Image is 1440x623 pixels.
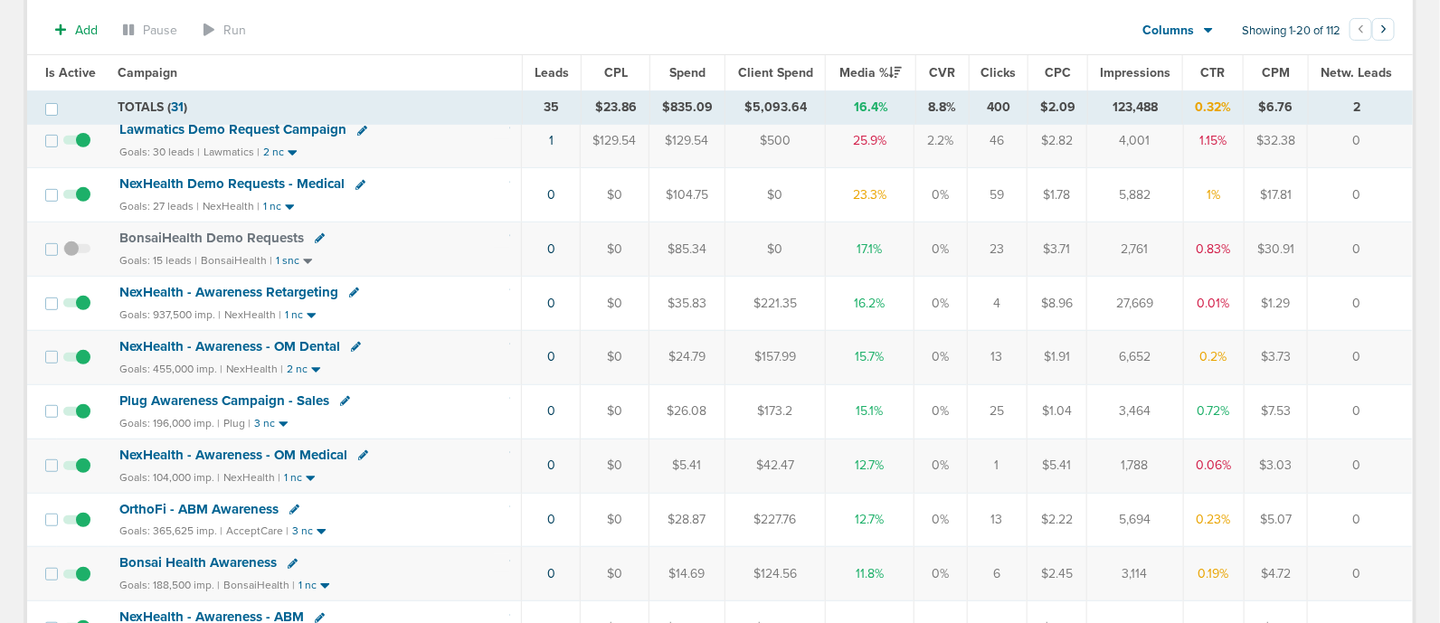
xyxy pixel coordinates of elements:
td: $2.45 [1027,547,1086,601]
td: $32.38 [1244,114,1307,168]
td: 13 [967,330,1027,384]
span: CTR [1201,65,1226,80]
td: 123,488 [1087,91,1183,124]
span: CPL [604,65,628,80]
td: 0% [914,330,967,384]
td: 6 [967,547,1027,601]
td: 1.15% [1183,114,1244,168]
td: 11.8% [826,547,914,601]
td: $5.07 [1244,493,1307,547]
td: 0.72% [1183,384,1244,439]
td: 0% [914,168,967,222]
td: $5.41 [1027,439,1086,493]
td: 12.7% [826,493,914,547]
small: Goals: 27 leads | [119,200,199,213]
small: Plug | [223,417,251,429]
td: 15.7% [826,330,914,384]
td: $23.86 [581,91,650,124]
td: 0.19% [1183,547,1244,601]
span: NexHealth - Awareness - OM Dental [119,338,340,354]
td: $129.54 [581,114,649,168]
a: 0 [547,512,555,527]
td: 0.32% [1183,91,1244,124]
a: 0 [547,187,555,203]
td: 0.83% [1183,222,1244,277]
td: $8.96 [1027,276,1086,330]
td: 25 [967,384,1027,439]
small: Goals: 196,000 imp. | [119,417,220,430]
td: $30.91 [1244,222,1307,277]
td: 0.06% [1183,439,1244,493]
td: $85.34 [649,222,725,277]
td: 23 [967,222,1027,277]
small: Goals: 104,000 imp. | [119,471,220,485]
td: 0 [1308,493,1412,547]
td: $1.91 [1027,330,1086,384]
small: Goals: 365,625 imp. | [119,524,223,538]
td: $129.54 [649,114,725,168]
td: $7.53 [1244,384,1307,439]
td: 46 [967,114,1027,168]
td: $0 [581,276,649,330]
span: Impressions [1100,65,1170,80]
small: NexHealth | [226,363,283,375]
td: 0% [914,547,967,601]
button: Go to next page [1372,18,1395,41]
td: 2.2% [914,114,967,168]
span: CPM [1262,65,1290,80]
td: 5,694 [1087,493,1184,547]
td: $26.08 [649,384,725,439]
a: 0 [547,349,555,364]
span: Showing 1-20 of 112 [1242,24,1341,39]
td: 1 [967,439,1027,493]
td: 5,882 [1087,168,1184,222]
td: $0 [581,547,649,601]
span: BonsaiHealth Demo Requests [119,230,304,246]
td: $4.72 [1244,547,1307,601]
span: CVR [930,65,956,80]
small: Goals: 188,500 imp. | [119,579,220,592]
td: 16.2% [826,276,914,330]
small: 1 nc [298,579,317,592]
td: $14.69 [649,547,725,601]
td: $28.87 [649,493,725,547]
td: 12.7% [826,439,914,493]
td: 8.8% [916,91,969,124]
td: $2.22 [1027,493,1086,547]
td: 0% [914,276,967,330]
td: $24.79 [649,330,725,384]
small: 1 nc [284,471,302,485]
td: 6,652 [1087,330,1184,384]
small: BonsaiHealth | [223,579,295,591]
td: 0 [1308,330,1412,384]
a: 0 [547,566,555,581]
span: Lawmatics Demo Request Campaign [119,121,346,137]
small: 3 nc [254,417,275,430]
span: 31 [171,99,184,115]
span: Clicks [981,65,1017,80]
td: 35 [522,91,581,124]
span: Plug Awareness Campaign - Sales [119,392,329,409]
td: $173.2 [725,384,826,439]
td: $1.29 [1244,276,1307,330]
td: 0 [1308,547,1412,601]
td: 0 [1308,168,1412,222]
small: 1 nc [263,200,281,213]
small: 2 nc [287,363,308,376]
small: NexHealth | [203,200,260,212]
td: $17.81 [1244,168,1307,222]
span: Netw. Leads [1322,65,1393,80]
td: 3,114 [1087,547,1184,601]
small: 1 snc [276,254,299,268]
a: 0 [547,403,555,419]
td: $0 [581,493,649,547]
td: $227.76 [725,493,826,547]
td: $42.47 [725,439,826,493]
td: 25.9% [826,114,914,168]
td: 13 [967,493,1027,547]
td: $35.83 [649,276,725,330]
td: $0 [581,439,649,493]
td: 0% [914,222,967,277]
td: $0 [581,168,649,222]
td: $0 [725,168,826,222]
